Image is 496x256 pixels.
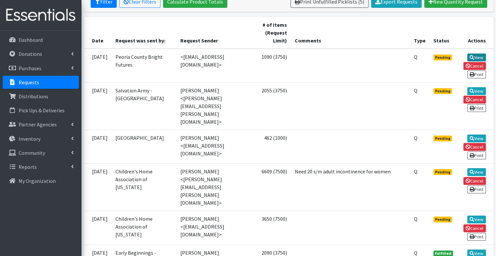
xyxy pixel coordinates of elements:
td: [DATE] [84,82,112,130]
span: Pending [433,216,452,222]
th: Actions [457,17,494,49]
td: Children's Home Association of [US_STATE] [112,211,177,245]
abbr: Quantity [414,216,417,222]
td: 3650 (7500) [254,211,291,245]
td: [PERSON_NAME] <[PERSON_NAME][EMAIL_ADDRESS][PERSON_NAME][DOMAIN_NAME]> [176,82,254,130]
p: Donations [19,51,42,57]
a: View [467,54,486,61]
td: Children's Home Association of [US_STATE] [112,164,177,211]
a: View [467,135,486,142]
a: Distributions [3,90,79,103]
abbr: Quantity [414,249,417,256]
p: Requests [19,79,39,86]
span: Pending [433,169,452,175]
a: Donations [3,47,79,60]
a: Community [3,146,79,159]
span: Pending [433,88,452,94]
a: Cancel [463,62,486,70]
a: Requests [3,76,79,89]
td: [DATE] [84,130,112,163]
a: Cancel [463,96,486,104]
th: Date [84,17,112,49]
td: Peoria County Bright Futures [112,49,177,83]
td: [DATE] [84,49,112,83]
td: 2055 (3750) [254,82,291,130]
th: Comments [291,17,410,49]
a: Inventory [3,132,79,145]
td: <[EMAIL_ADDRESS][DOMAIN_NAME]> [176,49,254,83]
a: Purchases [3,62,79,75]
a: Print [467,104,486,112]
td: [DATE] [84,211,112,245]
td: [PERSON_NAME] <[EMAIL_ADDRESS][DOMAIN_NAME]> [176,130,254,163]
p: Pick Ups & Deliveries [19,107,65,114]
abbr: Quantity [414,54,417,60]
th: Type [410,17,429,49]
td: [DATE] [84,164,112,211]
td: 6609 (7500) [254,164,291,211]
a: Cancel [463,224,486,232]
th: Status [429,17,457,49]
p: Community [19,150,45,156]
td: 1090 (3750) [254,49,291,83]
td: 462 (1000) [254,130,291,163]
a: Reports [3,160,79,173]
a: View [467,216,486,223]
a: View [467,87,486,95]
p: Dashboard [19,37,43,43]
a: Dashboard [3,33,79,46]
span: Pending [433,136,452,141]
a: Print [467,185,486,193]
th: Request was sent by: [112,17,177,49]
a: Cancel [463,177,486,185]
a: Partner Agencies [3,118,79,131]
a: Print [467,71,486,78]
td: Salvation Army - [GEOGRAPHIC_DATA] [112,82,177,130]
p: My Organization [19,178,56,184]
th: # of Items (Request Limit) [254,17,291,49]
p: Purchases [19,65,41,72]
p: Inventory [19,136,40,142]
a: Print [467,233,486,241]
span: Pending [433,55,452,60]
abbr: Quantity [414,168,417,175]
a: Cancel [463,143,486,151]
th: Request Sender [176,17,254,49]
abbr: Quantity [414,135,417,141]
td: Need 20 s/m adult incontinence for women [291,164,410,211]
a: View [467,168,486,176]
a: My Organization [3,174,79,187]
td: [PERSON_NAME] <[PERSON_NAME][EMAIL_ADDRESS][PERSON_NAME][DOMAIN_NAME]> [176,164,254,211]
a: Pick Ups & Deliveries [3,104,79,117]
p: Reports [19,164,37,170]
td: [PERSON_NAME] <[EMAIL_ADDRESS][DOMAIN_NAME]> [176,211,254,245]
p: Partner Agencies [19,121,57,128]
p: Distributions [19,93,48,100]
img: HumanEssentials [3,4,79,26]
a: Print [467,152,486,159]
td: [GEOGRAPHIC_DATA] [112,130,177,163]
abbr: Quantity [414,87,417,94]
